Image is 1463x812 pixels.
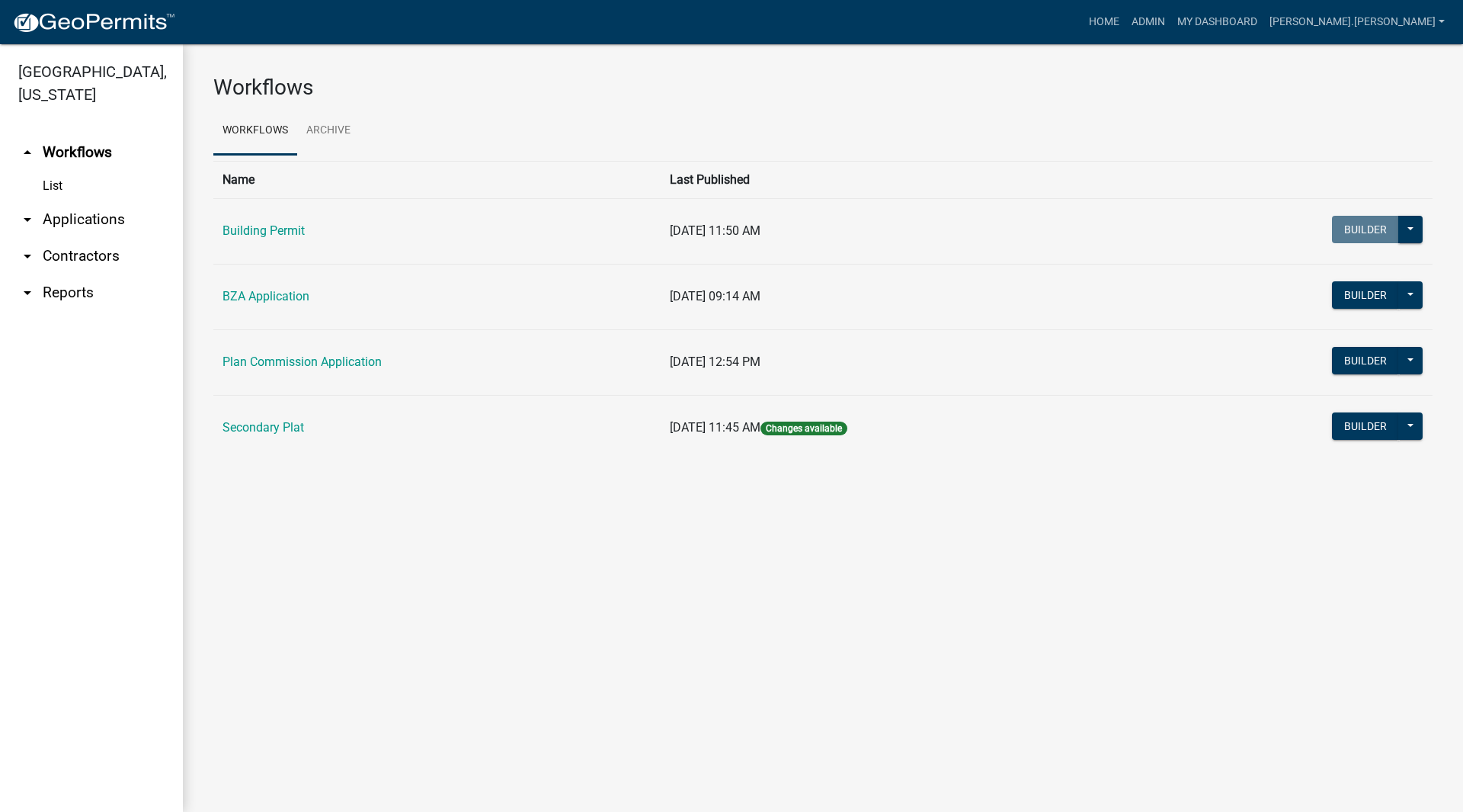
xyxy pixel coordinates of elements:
[297,107,360,156] a: Archive
[760,422,847,435] span: Changes available
[1332,216,1399,243] button: Builder
[213,107,297,156] a: Workflows
[18,284,37,302] i: arrow_drop_down
[222,223,305,238] a: Building Permit
[1171,8,1263,37] a: My Dashboard
[213,75,1433,101] h3: Workflows
[222,289,309,303] a: BZA Application
[1332,281,1399,309] button: Builder
[222,420,304,435] a: Secondary Plat
[213,161,661,198] th: Name
[18,143,37,162] i: arrow_drop_up
[670,420,760,435] span: [DATE] 11:45 AM
[1332,347,1399,374] button: Builder
[18,210,37,229] i: arrow_drop_down
[1332,412,1399,440] button: Builder
[1083,8,1125,37] a: Home
[18,247,37,265] i: arrow_drop_down
[1125,8,1171,37] a: Admin
[1263,8,1451,37] a: [PERSON_NAME].[PERSON_NAME]
[670,223,760,238] span: [DATE] 11:50 AM
[222,355,382,369] a: Plan Commission Application
[661,161,1154,198] th: Last Published
[670,289,760,303] span: [DATE] 09:14 AM
[670,355,760,369] span: [DATE] 12:54 PM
